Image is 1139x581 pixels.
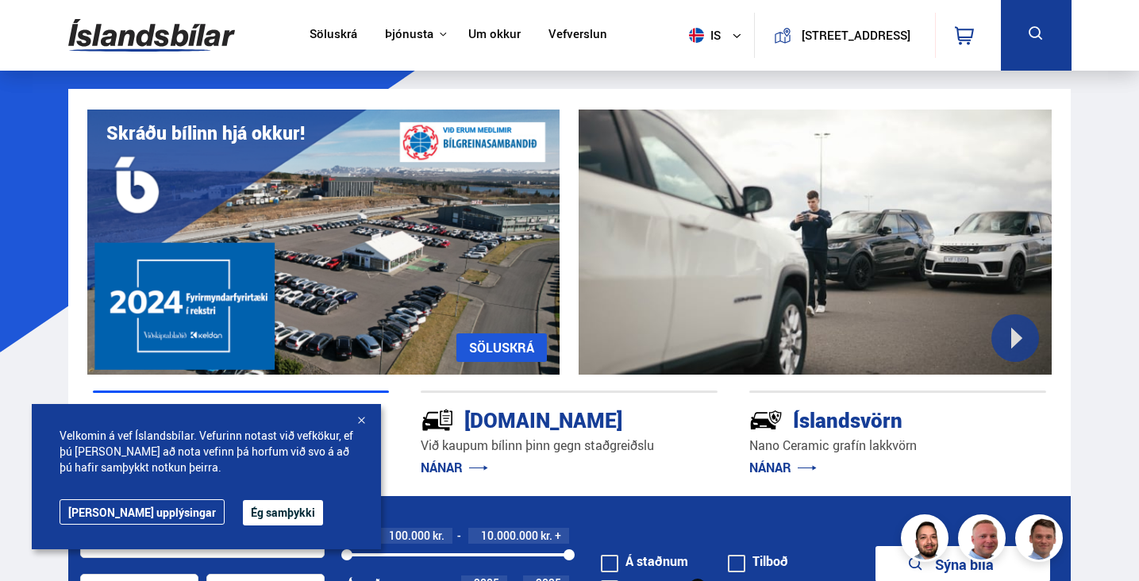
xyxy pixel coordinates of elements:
span: Velkomin á vef Íslandsbílar. Vefurinn notast við vefkökur, ef þú [PERSON_NAME] að nota vefinn þá ... [60,428,353,475]
a: SÖLUSKRÁ [456,333,547,362]
span: 100.000 [389,528,430,543]
div: Íslandsvörn [749,405,990,433]
span: is [683,28,722,43]
a: [STREET_ADDRESS] [764,13,925,58]
h1: Skráðu bílinn hjá okkur! [106,122,305,144]
button: Ég samþykki [243,500,323,525]
img: siFngHWaQ9KaOqBr.png [960,517,1008,564]
label: Tilboð [728,555,788,568]
a: NÁNAR [749,459,817,476]
img: svg+xml;base64,PHN2ZyB4bWxucz0iaHR0cDovL3d3dy53My5vcmcvMjAwMC9zdmciIHdpZHRoPSI1MTIiIGhlaWdodD0iNT... [689,28,704,43]
button: Þjónusta [385,27,433,42]
p: Við kaupum bílinn þinn gegn staðgreiðslu [421,437,718,455]
a: [PERSON_NAME] upplýsingar [60,499,225,525]
a: NÁNAR [421,459,488,476]
button: is [683,12,754,59]
span: + [555,529,561,542]
label: Á staðnum [601,555,688,568]
img: eKx6w-_Home_640_.png [87,110,560,375]
img: FbJEzSuNWCJXmdc-.webp [1018,517,1065,564]
a: Vefverslun [548,27,607,44]
img: G0Ugv5HjCgRt.svg [68,10,235,61]
img: tr5P-W3DuiFaO7aO.svg [421,403,454,437]
span: 10.000.000 [481,528,538,543]
div: [DOMAIN_NAME] [421,405,661,433]
img: -Svtn6bYgwAsiwNX.svg [749,403,783,437]
a: Söluskrá [310,27,357,44]
button: [STREET_ADDRESS] [798,29,914,42]
span: kr. [541,529,552,542]
span: kr. [433,529,444,542]
img: nhp88E3Fdnt1Opn2.png [903,517,951,564]
a: Um okkur [468,27,521,44]
p: Nano Ceramic grafín lakkvörn [749,437,1046,455]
